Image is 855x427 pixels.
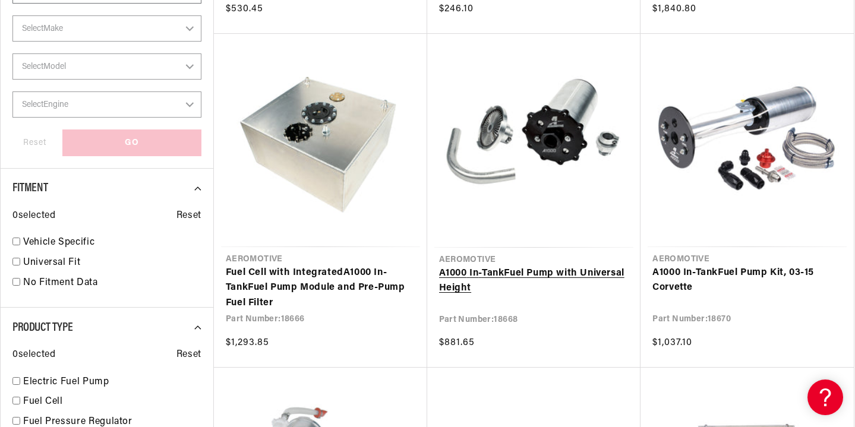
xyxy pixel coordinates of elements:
a: A1000 In-TankFuel Pump Kit, 03-15 Corvette [652,265,842,296]
select: Engine [12,91,201,118]
span: Reset [176,347,201,363]
span: 0 selected [12,208,55,224]
span: Product Type [12,322,72,334]
a: Fuel Cell with IntegratedA1000 In-TankFuel Pump Module and Pre-Pump Fuel Filter [226,265,415,311]
a: No Fitment Data [23,276,201,291]
a: Fuel Cell [23,394,201,410]
span: 0 selected [12,347,55,363]
a: Universal Fit [23,255,201,271]
a: A1000 In-TankFuel Pump with Universal Height [439,266,629,296]
span: Reset [176,208,201,224]
span: Fitment [12,182,48,194]
a: Electric Fuel Pump [23,375,201,390]
select: Make [12,15,201,42]
select: Model [12,53,201,80]
a: Vehicle Specific [23,235,201,251]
